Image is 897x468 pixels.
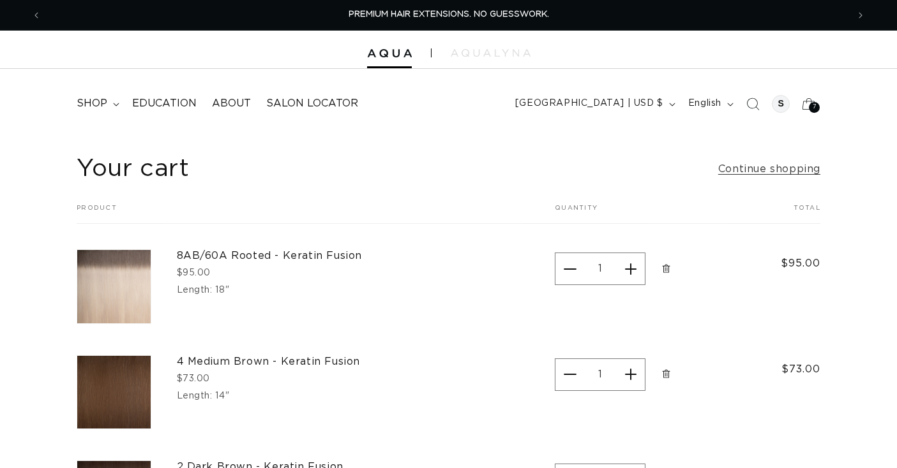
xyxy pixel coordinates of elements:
[451,49,531,57] img: aqualyna.com
[367,49,412,58] img: Aqua Hair Extensions
[77,204,523,224] th: Product
[728,204,820,224] th: Total
[266,97,358,110] span: Salon Locator
[259,89,366,118] a: Salon Locator
[77,97,107,110] span: shop
[177,372,368,386] div: $73.00
[753,256,820,271] span: $95.00
[813,102,817,113] span: 7
[215,286,229,295] dd: 18"
[584,358,616,391] input: Quantity for 4 Medium Brown - Keratin Fusion
[177,286,213,295] dt: Length:
[22,3,50,27] button: Previous announcement
[523,204,728,224] th: Quantity
[847,3,875,27] button: Next announcement
[69,89,124,118] summary: shop
[77,154,189,185] h1: Your cart
[215,391,229,400] dd: 14"
[584,252,616,285] input: Quantity for 8AB/60A Rooted - Keratin Fusion
[132,97,197,110] span: Education
[655,249,677,288] a: Remove 8AB/60A Rooted - Keratin Fusion - 18&quot;
[515,97,663,110] span: [GEOGRAPHIC_DATA] | USD $
[349,10,549,18] span: PREMIUM HAIR EXTENSIONS. NO GUESSWORK.
[124,89,204,118] a: Education
[681,92,739,116] button: English
[177,267,368,280] div: $95.00
[177,249,368,263] a: 8AB/60A Rooted - Keratin Fusion
[739,90,767,118] summary: Search
[177,355,368,369] a: 4 Medium Brown - Keratin Fusion
[177,391,213,400] dt: Length:
[718,160,820,179] a: Continue shopping
[655,355,677,393] a: Remove 4 Medium Brown - Keratin Fusion - 14&quot;
[508,92,681,116] button: [GEOGRAPHIC_DATA] | USD $
[204,89,259,118] a: About
[212,97,251,110] span: About
[688,97,721,110] span: English
[753,362,820,377] span: $73.00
